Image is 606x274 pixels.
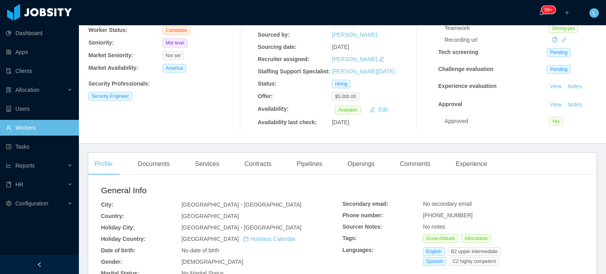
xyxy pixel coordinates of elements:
b: Date of birth: [101,247,135,253]
b: Recruiter assigned: [258,56,309,62]
a: [PERSON_NAME] [332,56,377,62]
b: Holiday Country: [101,236,146,242]
span: Hiring [332,80,350,88]
span: [DATE] [332,44,349,50]
span: English [423,247,445,256]
a: View [547,101,564,108]
span: Yes [549,117,563,126]
span: Great Attitude [423,234,458,243]
div: Openings [341,153,381,175]
span: America [163,64,186,73]
span: No secondary email [423,201,472,207]
div: Copy [552,36,557,44]
a: icon: auditClients [6,63,73,79]
b: Offer: [258,93,273,99]
button: Notes [564,100,585,110]
strong: Approval [438,101,462,107]
span: Not set [163,51,184,60]
span: [GEOGRAPHIC_DATA] [181,236,296,242]
b: Gender: [101,259,122,265]
i: icon: setting [6,201,11,206]
strong: Tech screening [438,49,479,55]
span: Allocatable [461,234,491,243]
sup: 1928 [541,6,555,14]
a: View [547,83,564,89]
b: Market Availability: [88,65,138,71]
i: icon: plus [564,10,570,15]
span: B2 upper intermediate [448,247,501,256]
span: [GEOGRAPHIC_DATA] [181,213,239,219]
span: [DEMOGRAPHIC_DATA] [181,259,243,265]
b: Sourcing date: [258,44,296,50]
b: Holiday City: [101,224,135,231]
span: Pending [547,48,570,57]
span: Pending [547,65,570,74]
span: [PHONE_NUMBER] [423,212,473,218]
i: icon: line-chart [6,163,11,168]
div: Comments [394,153,437,175]
span: [GEOGRAPHIC_DATA] - [GEOGRAPHIC_DATA] [181,224,301,231]
span: $5,000.00 [332,92,359,101]
b: Tags: [342,235,357,241]
div: Pipelines [290,153,329,175]
span: C2 highly competent [449,257,499,266]
span: Mid level [163,39,187,47]
b: Secondary email: [342,201,388,207]
h2: General Info [101,184,342,197]
i: icon: edit [379,56,384,62]
div: Contracts [238,153,278,175]
b: Market Seniority: [88,52,133,58]
a: icon: link [561,37,567,43]
b: Seniority: [88,39,114,46]
div: Recording url [445,36,549,44]
b: Status: [258,80,276,87]
b: Availability: [258,106,288,112]
span: Security Engineer [88,92,132,101]
b: Availability last check: [258,119,317,125]
span: Allocation [15,87,39,93]
b: Sourced by: [258,32,290,38]
b: Sourcer Notes: [342,224,382,230]
i: icon: copy [552,37,557,43]
button: icon: editEdit [367,105,391,114]
span: Spanish [423,257,446,266]
a: icon: calendarHolidays Calendar [243,236,296,242]
i: icon: solution [6,87,11,93]
b: Languages: [342,247,374,253]
i: icon: book [6,182,11,187]
span: Strong-yes [549,24,578,33]
span: Reports [15,162,35,169]
span: [DATE] [332,119,349,125]
b: Phone number: [342,212,383,218]
a: icon: pie-chartDashboard [6,25,73,41]
span: No notes [423,224,445,230]
strong: Experience evaluation [438,83,497,89]
b: Security Professionals : [88,80,150,87]
div: Teamwork [445,24,549,32]
a: icon: robotUsers [6,101,73,117]
div: Approved [445,117,549,125]
div: Profile [88,153,119,175]
span: HR [15,181,23,188]
b: Staffing Support Specialist: [258,68,330,75]
a: [PERSON_NAME] [332,32,377,38]
div: Services [189,153,225,175]
span: Configuration [15,200,48,207]
span: No date of birth [181,247,219,253]
i: icon: bell [539,10,544,15]
span: L [593,8,596,18]
i: icon: calendar [243,236,249,242]
div: Experience [449,153,494,175]
a: icon: userWorkers [6,120,73,136]
b: City: [101,201,113,208]
b: Country: [101,213,124,219]
a: [PERSON_NAME][DATE] [332,68,395,75]
b: Worker Status: [88,27,127,33]
strong: Challenge evaluation [438,66,494,72]
span: Candidate [163,26,191,35]
a: icon: profileTasks [6,139,73,155]
div: Documents [131,153,176,175]
a: icon: appstoreApps [6,44,73,60]
span: [GEOGRAPHIC_DATA] - [GEOGRAPHIC_DATA] [181,201,301,208]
